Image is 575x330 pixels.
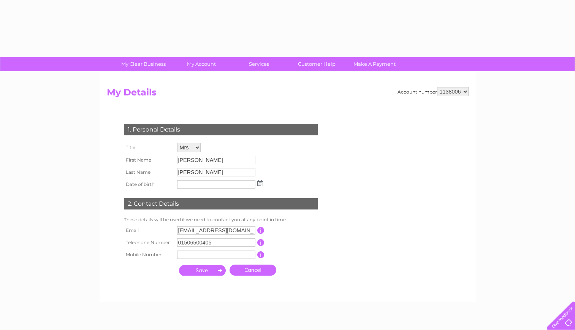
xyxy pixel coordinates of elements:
[257,180,263,186] img: ...
[122,249,175,261] th: Mobile Number
[122,178,175,190] th: Date of birth
[257,227,265,234] input: Information
[107,87,469,102] h2: My Details
[124,124,318,135] div: 1. Personal Details
[122,154,175,166] th: First Name
[122,224,175,236] th: Email
[257,239,265,246] input: Information
[343,57,406,71] a: Make A Payment
[124,198,318,209] div: 2. Contact Details
[179,265,226,276] input: Submit
[122,215,320,224] td: These details will be used if we need to contact you at any point in time.
[230,265,276,276] a: Cancel
[122,236,175,249] th: Telephone Number
[112,57,175,71] a: My Clear Business
[257,251,265,258] input: Information
[228,57,290,71] a: Services
[285,57,348,71] a: Customer Help
[398,87,469,96] div: Account number
[170,57,233,71] a: My Account
[122,166,175,178] th: Last Name
[122,141,175,154] th: Title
